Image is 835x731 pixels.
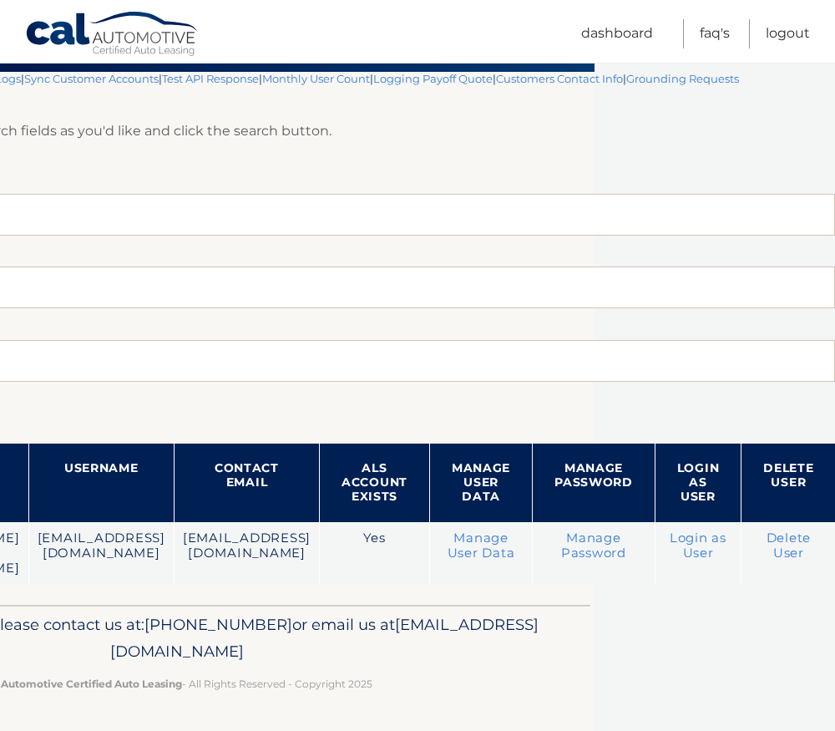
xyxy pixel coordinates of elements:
a: Manage User Data [448,530,515,561]
th: Login as User [655,444,741,522]
a: Monthly User Count [262,72,370,85]
th: Username [28,444,174,522]
a: Manage Password [561,530,626,561]
th: ALS Account Exists [320,444,430,522]
th: Contact Email [174,444,319,522]
td: Yes [320,522,430,585]
a: Logout [766,19,810,48]
th: Manage Password [533,444,655,522]
a: Customers Contact Info [496,72,623,85]
a: Dashboard [581,19,653,48]
td: [EMAIL_ADDRESS][DOMAIN_NAME] [174,522,319,585]
a: Login as User [670,530,726,561]
a: Sync Customer Accounts [24,72,159,85]
a: Delete User [767,530,812,561]
span: [PHONE_NUMBER] [144,615,292,634]
a: Logging Payoff Quote [373,72,493,85]
a: FAQ's [700,19,730,48]
a: Cal Automotive [25,11,200,59]
td: [EMAIL_ADDRESS][DOMAIN_NAME] [28,522,174,585]
a: Grounding Requests [626,72,739,85]
th: Manage User Data [429,444,532,522]
a: Test API Response [162,72,259,85]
